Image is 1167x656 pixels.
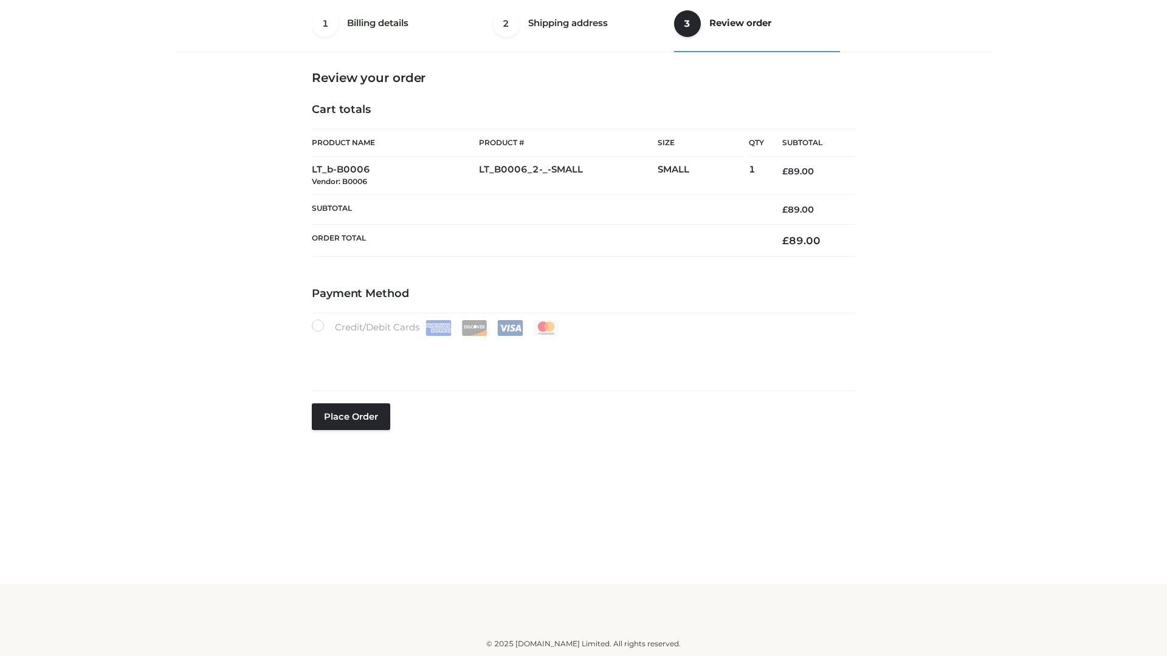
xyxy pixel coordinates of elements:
th: Subtotal [764,129,855,157]
img: Visa [497,320,523,336]
h3: Review your order [312,70,855,85]
span: £ [782,166,788,177]
small: Vendor: B0006 [312,177,367,186]
div: © 2025 [DOMAIN_NAME] Limited. All rights reserved. [181,638,986,650]
th: Qty [749,129,764,157]
h4: Cart totals [312,103,855,117]
th: Product # [479,129,658,157]
td: SMALL [658,157,749,195]
th: Product Name [312,129,479,157]
th: Subtotal [312,194,764,224]
bdi: 89.00 [782,166,814,177]
img: Amex [425,320,452,336]
td: 1 [749,157,764,195]
bdi: 89.00 [782,234,821,247]
td: LT_B0006_2-_-SMALL [479,157,658,195]
img: Mastercard [533,320,559,336]
th: Size [658,129,743,157]
span: £ [782,204,788,215]
bdi: 89.00 [782,204,814,215]
button: Place order [312,403,390,430]
span: £ [782,234,789,247]
th: Order Total [312,225,764,257]
td: LT_b-B0006 [312,157,479,195]
img: Discover [461,320,487,336]
iframe: Secure payment input frame [309,333,853,378]
h4: Payment Method [312,287,855,301]
label: Credit/Debit Cards [312,319,560,336]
